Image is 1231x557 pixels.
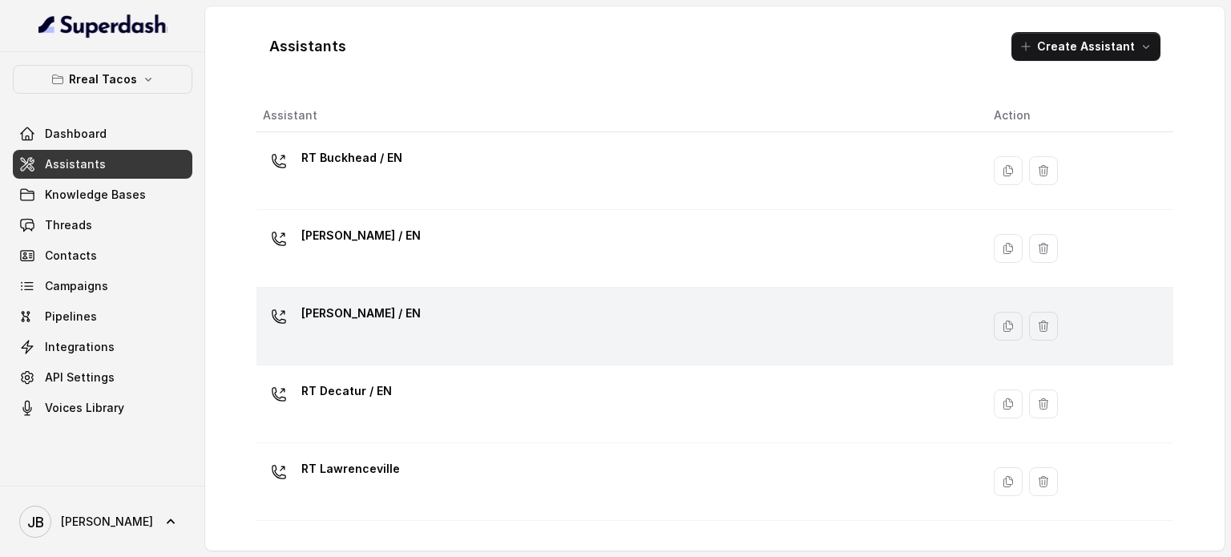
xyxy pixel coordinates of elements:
[301,378,392,404] p: RT Decatur / EN
[13,150,192,179] a: Assistants
[1011,32,1160,61] button: Create Assistant
[301,301,421,326] p: [PERSON_NAME] / EN
[38,13,167,38] img: light.svg
[45,248,97,264] span: Contacts
[13,302,192,331] a: Pipelines
[45,309,97,325] span: Pipelines
[61,514,153,530] span: [PERSON_NAME]
[45,217,92,233] span: Threads
[13,119,192,148] a: Dashboard
[301,145,402,171] p: RT Buckhead / EN
[45,369,115,385] span: API Settings
[45,156,106,172] span: Assistants
[301,223,421,248] p: [PERSON_NAME] / EN
[45,126,107,142] span: Dashboard
[69,70,137,89] p: Rreal Tacos
[45,187,146,203] span: Knowledge Bases
[45,278,108,294] span: Campaigns
[45,400,124,416] span: Voices Library
[301,456,400,482] p: RT Lawrenceville
[45,339,115,355] span: Integrations
[13,394,192,422] a: Voices Library
[13,363,192,392] a: API Settings
[269,34,346,59] h1: Assistants
[13,241,192,270] a: Contacts
[13,272,192,301] a: Campaigns
[13,333,192,361] a: Integrations
[13,499,192,544] a: [PERSON_NAME]
[27,514,44,531] text: JB
[13,180,192,209] a: Knowledge Bases
[13,65,192,94] button: Rreal Tacos
[981,99,1173,132] th: Action
[13,211,192,240] a: Threads
[256,99,981,132] th: Assistant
